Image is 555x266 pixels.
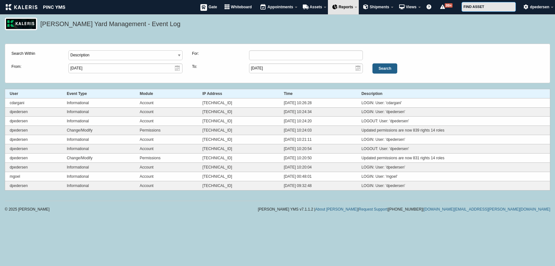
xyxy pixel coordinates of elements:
td: dpedersen [5,163,62,172]
span: Appointments [267,5,293,9]
td: dpedersen [5,117,62,126]
td: LOGIN: User: 'cdargani' [357,98,550,107]
span: Assets [309,5,322,9]
label: From: [11,63,68,70]
div: [PERSON_NAME] YMS v7.1.1.2 | | | | [258,207,550,211]
td: cdargani [5,98,62,107]
td: [DATE] 10:21:11 [279,135,357,144]
span: Reports [339,5,353,9]
input: Search [372,63,397,74]
td: [DATE] 10:24:20 [279,117,357,126]
th: Time [279,89,357,98]
td: Account [135,107,198,117]
td: Change/Modify [62,154,135,163]
td: Account [135,172,198,181]
a: Request Support [359,207,387,212]
img: kaleris_pinc-9d9452ea2abe8761a8e09321c3823821456f7e8afc7303df8a03059e807e3f55.png [6,4,65,10]
td: Updated permissions are now 839 rights 14 roles [357,126,550,135]
td: dpedersen [5,181,62,191]
td: [TECHNICAL_ID] [198,135,279,144]
a: About [PERSON_NAME] [315,207,357,212]
label: Search Within [11,50,68,57]
td: LOGIN: User: 'dpedersen' [357,181,550,191]
a: [DOMAIN_NAME][EMAIL_ADDRESS][PERSON_NAME][DOMAIN_NAME] [424,207,550,212]
input: FIND ASSET [461,2,516,12]
td: Account [135,135,198,144]
td: mgoel [5,172,62,181]
td: Informational [62,107,135,117]
td: Account [135,117,198,126]
td: [DATE] 10:20:50 [279,154,357,163]
td: Informational [62,181,135,191]
td: dpedersen [5,154,62,163]
img: logo_pnc-prd.png [5,18,37,30]
td: [TECHNICAL_ID] [198,126,279,135]
td: [DATE] 00:48:01 [279,172,357,181]
td: [TECHNICAL_ID] [198,107,279,117]
td: Account [135,98,198,107]
th: User [5,89,62,98]
td: [TECHNICAL_ID] [198,154,279,163]
td: [TECHNICAL_ID] [198,117,279,126]
td: Account [135,144,198,154]
td: [TECHNICAL_ID] [198,163,279,172]
label: For: [192,50,249,57]
td: Permissions [135,126,198,135]
td: [DATE] 10:26:28 [279,98,357,107]
td: LOGIN: User: 'dpedersen' [357,107,550,117]
td: LOGIN: User: 'mgoel' [357,172,550,181]
span: 99+ [445,3,453,8]
td: LOGOUT: User: 'dpedersen' [357,117,550,126]
div: © 2025 [PERSON_NAME] [5,207,141,211]
td: Informational [62,172,135,181]
td: [DATE] 09:32:48 [279,181,357,191]
td: Informational [62,144,135,154]
th: IP Address [198,89,279,98]
td: Account [135,181,198,191]
td: [TECHNICAL_ID] [198,181,279,191]
td: [DATE] 10:20:54 [279,144,357,154]
span: Whiteboard [231,5,252,9]
th: Description [357,89,550,98]
td: Informational [62,117,135,126]
td: Account [135,163,198,172]
h5: [PERSON_NAME] Yard Management - Event Log [40,19,547,30]
td: dpedersen [5,135,62,144]
td: [TECHNICAL_ID] [198,144,279,154]
td: [DATE] 10:24:34 [279,107,357,117]
td: LOGIN: User: 'dpedersen' [357,163,550,172]
td: dpedersen [5,107,62,117]
td: dpedersen [5,144,62,154]
span: [PHONE_NUMBER] [388,207,423,212]
td: dpedersen [5,126,62,135]
th: Event Type [62,89,135,98]
td: [TECHNICAL_ID] [198,98,279,107]
span: Shipments [370,5,389,9]
label: To: [192,63,249,70]
td: Informational [62,98,135,107]
td: Updated permissions are now 831 rights 14 roles [357,154,550,163]
span: Views [406,5,417,9]
th: Module [135,89,198,98]
td: Informational [62,163,135,172]
td: Permissions [135,154,198,163]
span: dpedersen [530,5,549,9]
td: [TECHNICAL_ID] [198,172,279,181]
td: [DATE] 10:24:03 [279,126,357,135]
td: Change/Modify [62,126,135,135]
td: LOGIN: User: 'dpedersen' [357,135,550,144]
td: Informational [62,135,135,144]
td: LOGOUT: User: 'dpedersen' [357,144,550,154]
td: [DATE] 10:20:04 [279,163,357,172]
span: Gate [209,5,217,9]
